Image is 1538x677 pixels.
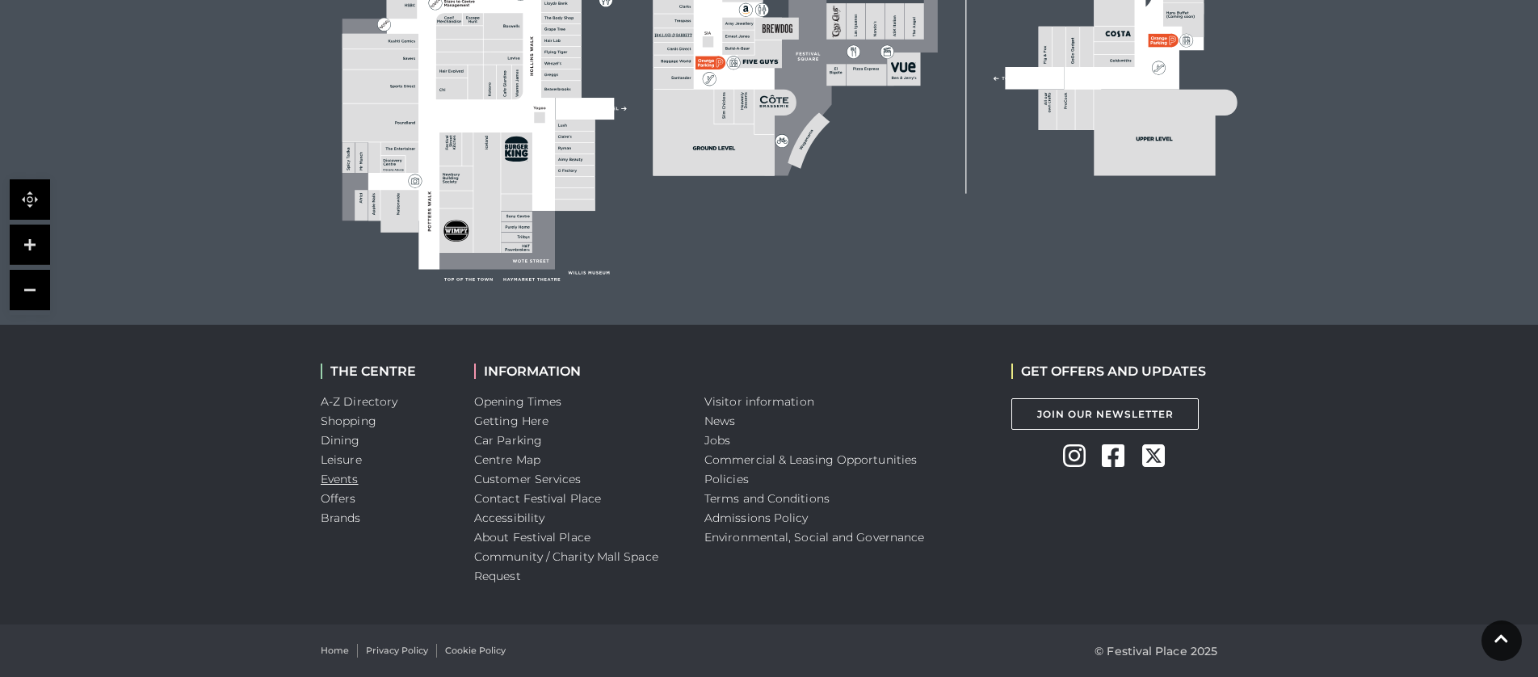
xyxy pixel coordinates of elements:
[321,364,450,379] h2: THE CENTRE
[445,644,506,658] a: Cookie Policy
[704,394,814,409] a: Visitor information
[704,511,809,525] a: Admissions Policy
[704,433,730,448] a: Jobs
[704,452,917,467] a: Commercial & Leasing Opportunities
[474,414,548,428] a: Getting Here
[474,511,544,525] a: Accessibility
[474,433,542,448] a: Car Parking
[366,644,428,658] a: Privacy Policy
[321,433,360,448] a: Dining
[1011,364,1206,379] h2: GET OFFERS AND UPDATES
[1011,398,1199,430] a: Join Our Newsletter
[474,549,658,583] a: Community / Charity Mall Space Request
[321,414,376,428] a: Shopping
[321,644,349,658] a: Home
[474,472,582,486] a: Customer Services
[704,414,735,428] a: News
[321,511,361,525] a: Brands
[321,452,362,467] a: Leisure
[704,530,924,545] a: Environmental, Social and Governance
[321,394,397,409] a: A-Z Directory
[321,472,359,486] a: Events
[474,452,540,467] a: Centre Map
[704,491,830,506] a: Terms and Conditions
[474,530,590,545] a: About Festival Place
[704,472,749,486] a: Policies
[321,491,356,506] a: Offers
[474,491,601,506] a: Contact Festival Place
[1095,641,1217,661] p: © Festival Place 2025
[474,394,561,409] a: Opening Times
[474,364,680,379] h2: INFORMATION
